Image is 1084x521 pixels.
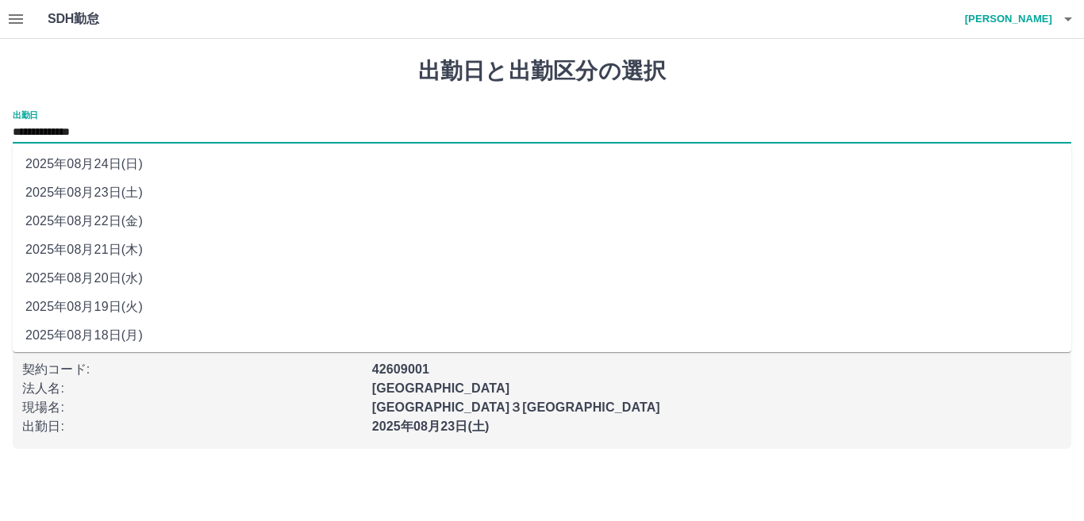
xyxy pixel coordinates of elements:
[372,400,660,414] b: [GEOGRAPHIC_DATA]３[GEOGRAPHIC_DATA]
[13,178,1071,207] li: 2025年08月23日(土)
[13,293,1071,321] li: 2025年08月19日(火)
[13,150,1071,178] li: 2025年08月24日(日)
[372,419,490,433] b: 2025年08月23日(土)
[13,264,1071,293] li: 2025年08月20日(水)
[13,236,1071,264] li: 2025年08月21日(木)
[372,381,510,395] b: [GEOGRAPHIC_DATA]
[13,207,1071,236] li: 2025年08月22日(金)
[13,350,1071,378] li: 2025年08月17日(日)
[13,321,1071,350] li: 2025年08月18日(月)
[22,360,363,379] p: 契約コード :
[22,379,363,398] p: 法人名 :
[22,417,363,436] p: 出勤日 :
[13,109,38,121] label: 出勤日
[372,362,429,376] b: 42609001
[22,398,363,417] p: 現場名 :
[13,58,1071,85] h1: 出勤日と出勤区分の選択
